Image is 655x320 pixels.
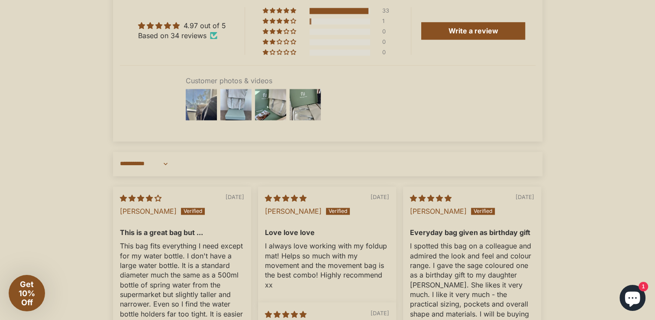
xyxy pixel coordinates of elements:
[382,8,393,14] div: 33
[421,22,525,39] a: Write a review
[265,310,307,318] span: 5 star review
[410,207,467,216] span: [PERSON_NAME]
[19,280,35,307] span: Get 10% Off
[410,194,452,202] span: 5 star review
[371,309,389,317] span: [DATE]
[120,155,171,173] select: Sort dropdown
[120,194,161,202] span: 4 star review
[265,194,307,202] span: 5 star review
[371,193,389,201] span: [DATE]
[617,285,648,313] inbox-online-store-chat: Shopify online store chat
[516,193,534,201] span: [DATE]
[265,207,322,216] span: [PERSON_NAME]
[263,18,297,24] div: 3% (1) reviews with 4 star rating
[265,241,389,289] p: I always love working with my foldup mat! Helps so much with my movement and the movement bag is ...
[263,8,297,14] div: 97% (33) reviews with 5 star rating
[9,275,45,311] div: Get 10% Off
[219,87,253,122] img: User picture
[253,87,288,122] img: User picture
[210,32,217,39] img: Verified Checkmark
[382,18,393,24] div: 1
[265,228,389,237] b: Love love love
[410,228,534,237] b: Everyday bag given as birthday gift
[288,87,323,122] img: User picture
[138,21,226,30] div: Average rating is 4.97 stars
[138,31,226,40] div: Based on 34 reviews
[120,207,177,216] span: [PERSON_NAME]
[184,21,226,30] span: 4.97 out of 5
[120,228,244,237] b: This is a great bag but ...
[186,76,459,85] div: Customer photos & videos
[184,87,219,122] img: User picture
[226,193,244,201] span: [DATE]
